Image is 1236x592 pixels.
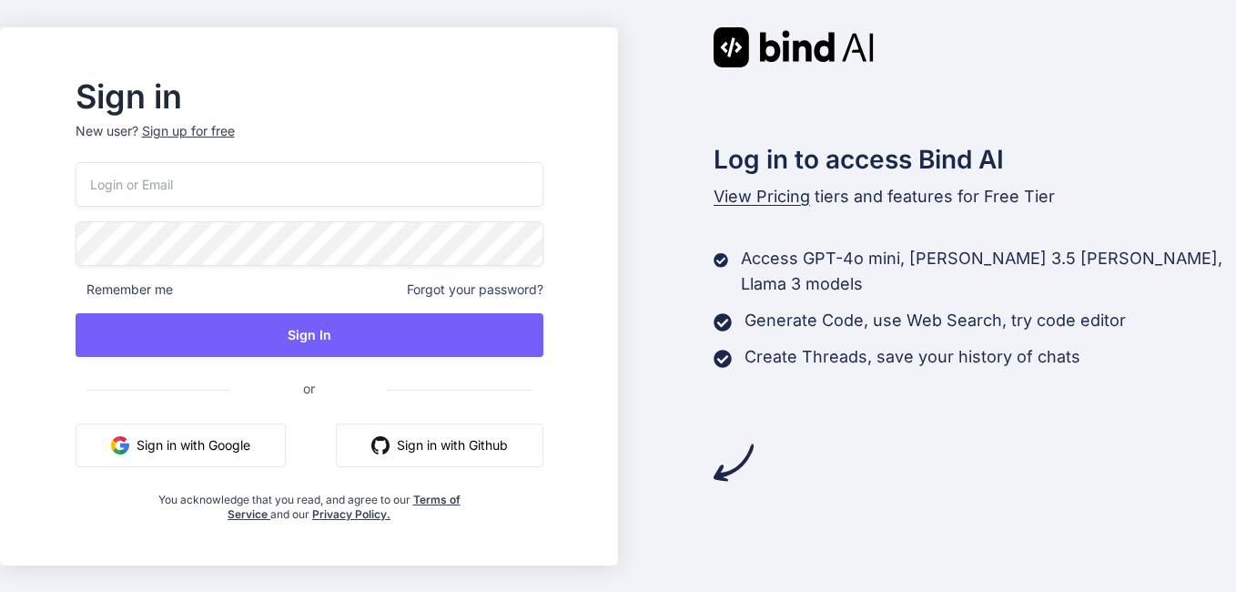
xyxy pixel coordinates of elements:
[76,82,543,111] h2: Sign in
[741,246,1236,297] p: Access GPT-4o mini, [PERSON_NAME] 3.5 [PERSON_NAME], Llama 3 models
[76,162,543,207] input: Login or Email
[76,313,543,357] button: Sign In
[228,493,461,521] a: Terms of Service
[745,308,1126,333] p: Generate Code, use Web Search, try code editor
[714,187,810,206] span: View Pricing
[336,424,543,467] button: Sign in with Github
[407,281,543,299] span: Forgot your password?
[76,281,173,299] span: Remember me
[142,122,235,140] div: Sign up for free
[230,366,388,411] span: or
[153,482,465,522] div: You acknowledge that you read, and agree to our and our
[76,122,543,162] p: New user?
[714,27,874,67] img: Bind AI logo
[312,507,390,521] a: Privacy Policy.
[714,140,1236,179] h2: Log in to access Bind AI
[76,424,286,467] button: Sign in with Google
[111,436,129,454] img: google
[714,443,754,483] img: arrow
[714,184,1236,209] p: tiers and features for Free Tier
[371,436,390,454] img: github
[745,344,1080,370] p: Create Threads, save your history of chats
